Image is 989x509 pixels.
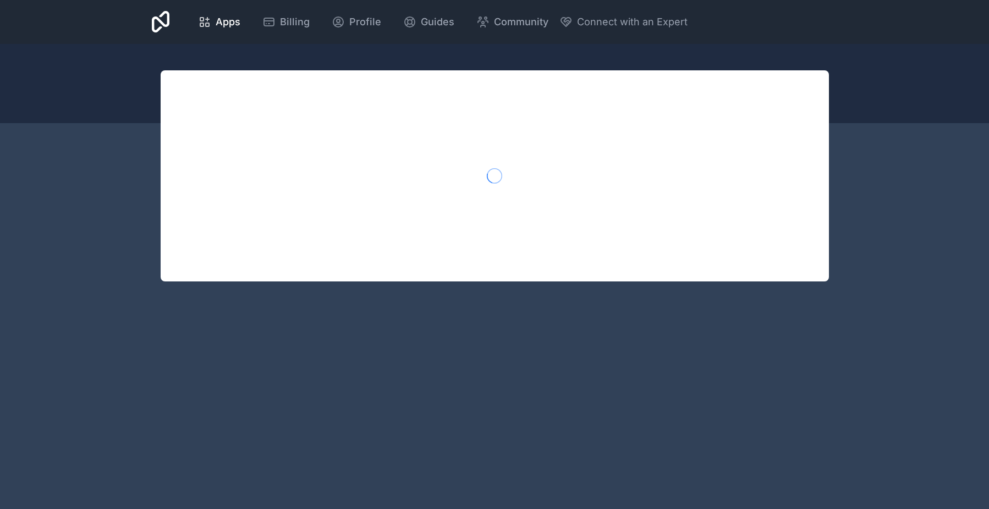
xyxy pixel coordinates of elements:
[189,10,249,34] a: Apps
[577,14,688,30] span: Connect with an Expert
[280,14,310,30] span: Billing
[323,10,390,34] a: Profile
[421,14,454,30] span: Guides
[494,14,548,30] span: Community
[349,14,381,30] span: Profile
[559,14,688,30] button: Connect with an Expert
[254,10,318,34] a: Billing
[394,10,463,34] a: Guides
[468,10,557,34] a: Community
[216,14,240,30] span: Apps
